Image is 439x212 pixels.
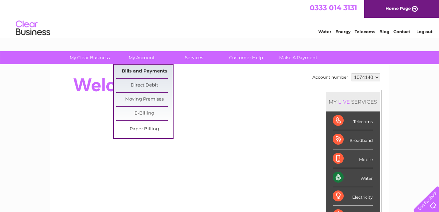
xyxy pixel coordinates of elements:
[318,29,331,34] a: Water
[166,51,222,64] a: Services
[333,111,373,130] div: Telecoms
[218,51,274,64] a: Customer Help
[310,3,357,12] a: 0333 014 3131
[58,4,382,33] div: Clear Business is a trading name of Verastar Limited (registered in [GEOGRAPHIC_DATA] No. 3667643...
[333,187,373,206] div: Electricity
[116,65,173,78] a: Bills and Payments
[333,149,373,168] div: Mobile
[333,168,373,187] div: Water
[116,107,173,120] a: E-Billing
[116,93,173,106] a: Moving Premises
[114,51,170,64] a: My Account
[311,71,350,83] td: Account number
[335,29,351,34] a: Energy
[337,98,351,105] div: LIVE
[326,92,380,111] div: MY SERVICES
[116,79,173,92] a: Direct Debit
[379,29,389,34] a: Blog
[116,122,173,136] a: Paper Billing
[15,18,50,39] img: logo.png
[270,51,327,64] a: Make A Payment
[416,29,432,34] a: Log out
[333,130,373,149] div: Broadband
[355,29,375,34] a: Telecoms
[61,51,118,64] a: My Clear Business
[393,29,410,34] a: Contact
